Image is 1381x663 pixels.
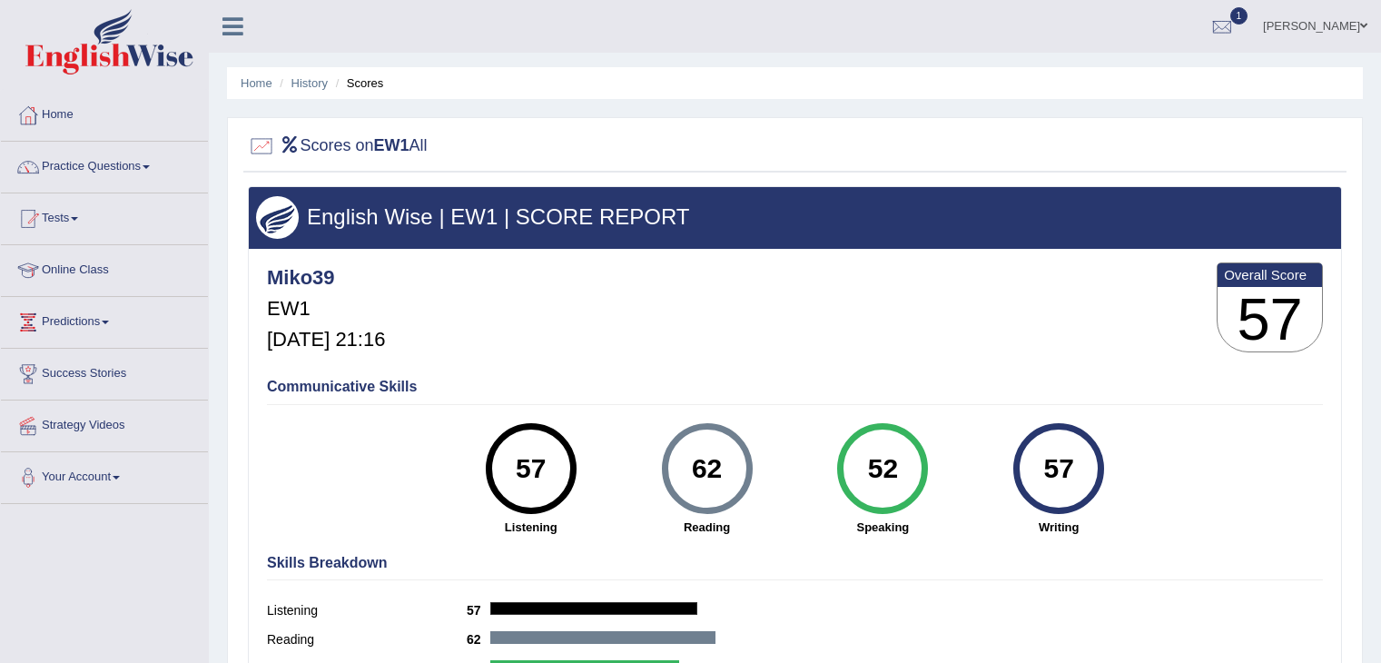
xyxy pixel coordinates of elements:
label: Listening [267,601,467,620]
b: 57 [467,603,490,618]
img: wings.png [256,196,299,239]
strong: Speaking [804,519,962,536]
a: History [291,76,328,90]
h4: Communicative Skills [267,379,1323,395]
div: 57 [498,430,564,507]
h5: [DATE] 21:16 [267,329,385,351]
a: Home [1,90,208,135]
b: Overall Score [1224,267,1316,282]
label: Reading [267,630,467,649]
h3: English Wise | EW1 | SCORE REPORT [256,205,1334,229]
strong: Writing [980,519,1138,536]
div: 52 [850,430,916,507]
a: Tests [1,193,208,239]
span: 1 [1230,7,1248,25]
h2: Scores on All [248,133,428,160]
li: Scores [331,74,384,92]
h4: Miko39 [267,267,385,289]
h5: EW1 [267,298,385,320]
strong: Reading [628,519,786,536]
a: Strategy Videos [1,401,208,446]
h3: 57 [1218,287,1322,352]
a: Home [241,76,272,90]
div: 62 [674,430,740,507]
a: Online Class [1,245,208,291]
div: 57 [1026,430,1092,507]
a: Your Account [1,452,208,498]
strong: Listening [452,519,610,536]
b: EW1 [374,136,409,154]
a: Success Stories [1,349,208,394]
a: Predictions [1,297,208,342]
h4: Skills Breakdown [267,555,1323,571]
a: Practice Questions [1,142,208,187]
b: 62 [467,632,490,647]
